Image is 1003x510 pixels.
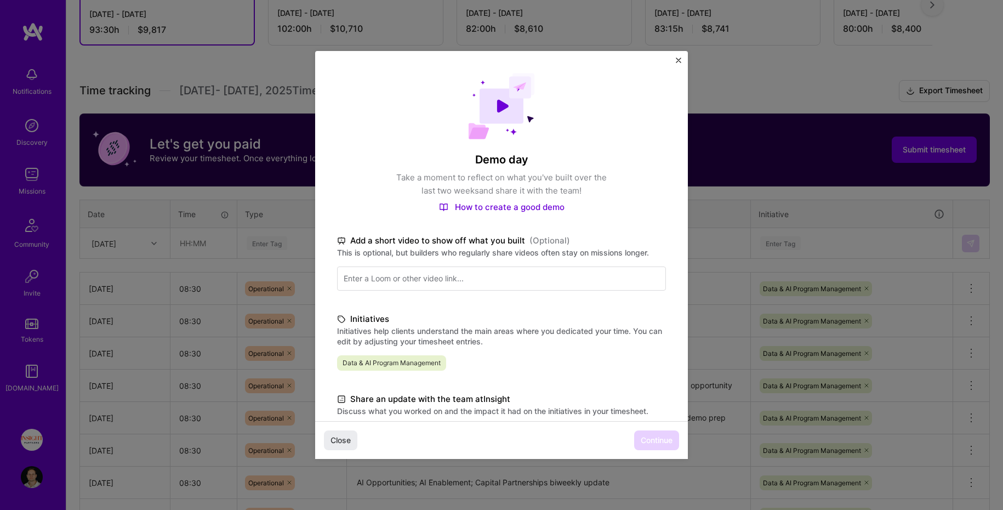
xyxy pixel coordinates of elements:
label: Add a short video to show off what you built [337,234,666,247]
span: Close [330,435,351,446]
label: Discuss what you worked on and the impact it had on the initiatives in your timesheet. [337,406,666,416]
h4: Demo day [337,152,666,167]
i: icon DocumentBlack [337,393,346,406]
input: Enter a Loom or other video link... [337,267,666,291]
button: Close [676,58,681,69]
i: icon TagBlack [337,313,346,326]
label: Initiatives help clients understand the main areas where you dedicated your time. You can edit by... [337,326,666,347]
p: Take a moment to reflect on what you've built over the last two weeks and share it with the team! [392,171,611,197]
a: How to create a good demo [439,202,565,212]
span: (Optional) [529,234,570,247]
span: Data & AI Program Management [337,355,446,371]
label: Share an update with the team at Insight [337,393,666,406]
button: Close [324,430,357,450]
label: This is optional, but builders who regularly share videos often stay on missions longer. [337,247,666,258]
label: Initiatives [337,313,666,326]
img: How to create a good demo [439,203,448,212]
img: Demo day [468,73,535,139]
i: icon TvBlack [337,235,346,247]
